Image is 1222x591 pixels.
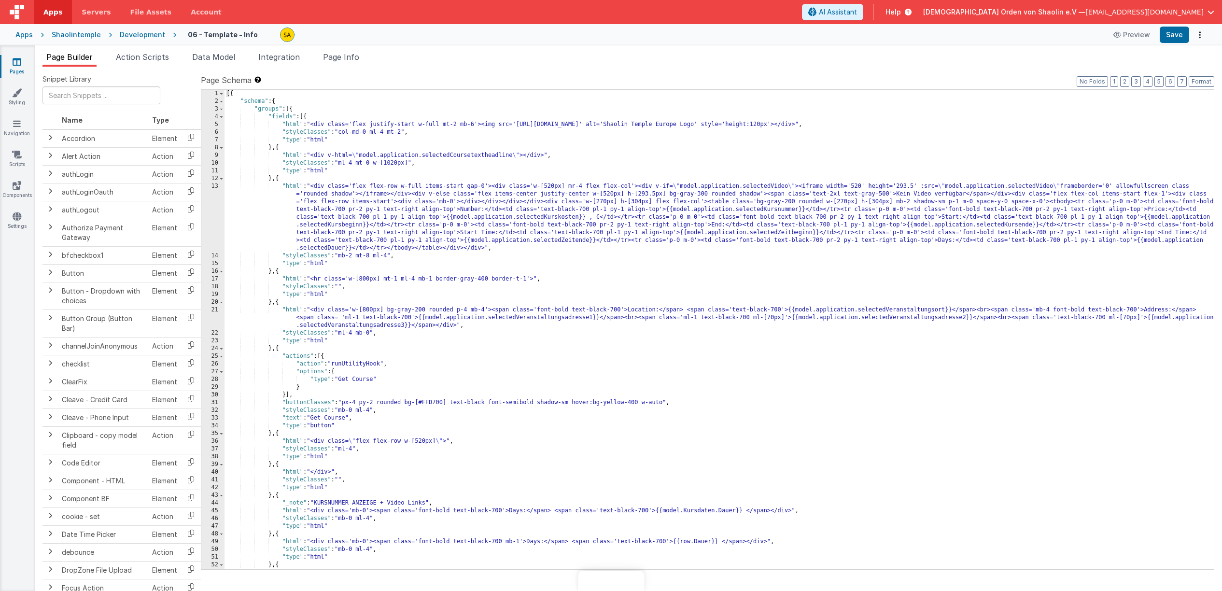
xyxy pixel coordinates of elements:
[58,129,148,148] td: Accordion
[148,264,181,282] td: Element
[201,553,225,561] div: 51
[201,546,225,553] div: 50
[58,472,148,490] td: Component - HTML
[201,183,225,252] div: 13
[201,98,225,105] div: 2
[148,391,181,408] td: Element
[148,147,181,165] td: Action
[201,484,225,492] div: 42
[58,561,148,579] td: DropZone File Upload
[201,561,225,569] div: 52
[201,399,225,407] div: 31
[201,144,225,152] div: 8
[148,282,181,310] td: Element
[152,116,169,124] span: Type
[201,298,225,306] div: 20
[148,219,181,246] td: Element
[42,74,91,84] span: Snippet Library
[1131,76,1141,87] button: 3
[201,167,225,175] div: 11
[58,246,148,264] td: bfcheckbox1
[148,129,181,148] td: Element
[1085,7,1204,17] span: [EMAIL_ADDRESS][DOMAIN_NAME]
[42,86,160,104] input: Search Snippets ...
[201,105,225,113] div: 3
[148,490,181,507] td: Element
[201,422,225,430] div: 34
[201,152,225,159] div: 9
[258,52,300,62] span: Integration
[201,569,225,577] div: 53
[43,7,62,17] span: Apps
[148,507,181,525] td: Action
[116,52,169,62] span: Action Scripts
[120,30,165,40] div: Development
[201,530,225,538] div: 48
[148,246,181,264] td: Element
[1110,76,1118,87] button: 1
[923,7,1214,17] button: [DEMOGRAPHIC_DATA] Orden von Shaolin e.V — [EMAIL_ADDRESS][DOMAIN_NAME]
[58,543,148,561] td: debounce
[201,368,225,376] div: 27
[58,337,148,355] td: channelJoinAnonymous
[1154,76,1164,87] button: 5
[148,165,181,183] td: Action
[58,391,148,408] td: Cleave - Credit Card
[201,391,225,399] div: 30
[201,476,225,484] div: 41
[58,165,148,183] td: authLogin
[46,52,93,62] span: Page Builder
[1077,76,1108,87] button: No Folds
[58,373,148,391] td: ClearFix
[281,28,294,42] img: e3e1eaaa3c942e69edc95d4236ce57bf
[201,522,225,530] div: 47
[201,407,225,414] div: 32
[201,337,225,345] div: 23
[201,275,225,283] div: 17
[201,113,225,121] div: 4
[201,306,225,329] div: 21
[188,31,258,38] h4: 06 - Template - Info
[58,408,148,426] td: Cleave - Phone Input
[201,383,225,391] div: 29
[885,7,901,17] span: Help
[201,90,225,98] div: 1
[1193,28,1207,42] button: Options
[201,461,225,468] div: 39
[15,30,33,40] div: Apps
[82,7,111,17] span: Servers
[201,252,225,260] div: 14
[802,4,863,20] button: AI Assistant
[201,430,225,437] div: 35
[201,128,225,136] div: 6
[1160,27,1189,43] button: Save
[201,437,225,445] div: 36
[201,260,225,267] div: 15
[201,538,225,546] div: 49
[201,352,225,360] div: 25
[201,345,225,352] div: 24
[201,121,225,128] div: 5
[1166,76,1175,87] button: 6
[148,543,181,561] td: Action
[62,116,83,124] span: Name
[148,426,181,454] td: Action
[201,492,225,499] div: 43
[192,52,235,62] span: Data Model
[58,264,148,282] td: Button
[201,376,225,383] div: 28
[58,219,148,246] td: Authorize Payment Gateway
[130,7,172,17] span: File Assets
[201,453,225,461] div: 38
[1143,76,1152,87] button: 4
[201,445,225,453] div: 37
[201,499,225,507] div: 44
[201,74,252,86] span: Page Schema
[1189,76,1214,87] button: Format
[201,515,225,522] div: 46
[58,147,148,165] td: Alert Action
[148,525,181,543] td: Element
[819,7,857,17] span: AI Assistant
[148,472,181,490] td: Element
[58,282,148,310] td: Button - Dropdown with choices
